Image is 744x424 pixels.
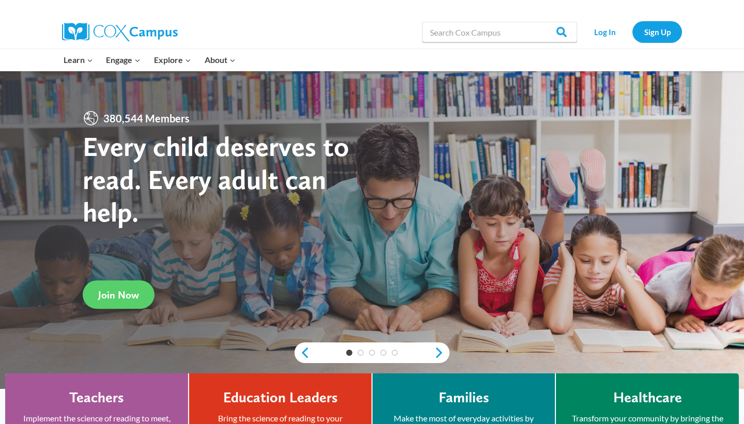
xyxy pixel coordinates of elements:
nav: Primary Navigation [57,49,242,71]
a: next [434,347,450,359]
span: About [205,53,236,67]
nav: Secondary Navigation [582,21,682,42]
div: content slider buttons [295,342,450,363]
h4: Education Leaders [223,389,338,406]
span: Explore [154,53,191,67]
a: previous [295,347,310,359]
a: Join Now [83,280,154,309]
strong: Every child deserves to read. Every adult can help. [83,130,349,228]
a: 3 [369,350,375,356]
a: Log In [582,21,627,42]
a: 2 [358,350,364,356]
span: Engage [106,53,141,67]
span: Learn [64,53,93,67]
input: Search Cox Campus [422,22,577,42]
a: 5 [392,350,398,356]
img: Cox Campus [62,23,178,41]
span: Join Now [98,289,139,301]
h4: Teachers [69,389,124,406]
a: 1 [346,350,352,356]
a: Sign Up [632,21,682,42]
h4: Families [439,389,489,406]
h4: Healthcare [613,389,682,406]
span: 380,544 Members [99,110,194,127]
a: 4 [380,350,386,356]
